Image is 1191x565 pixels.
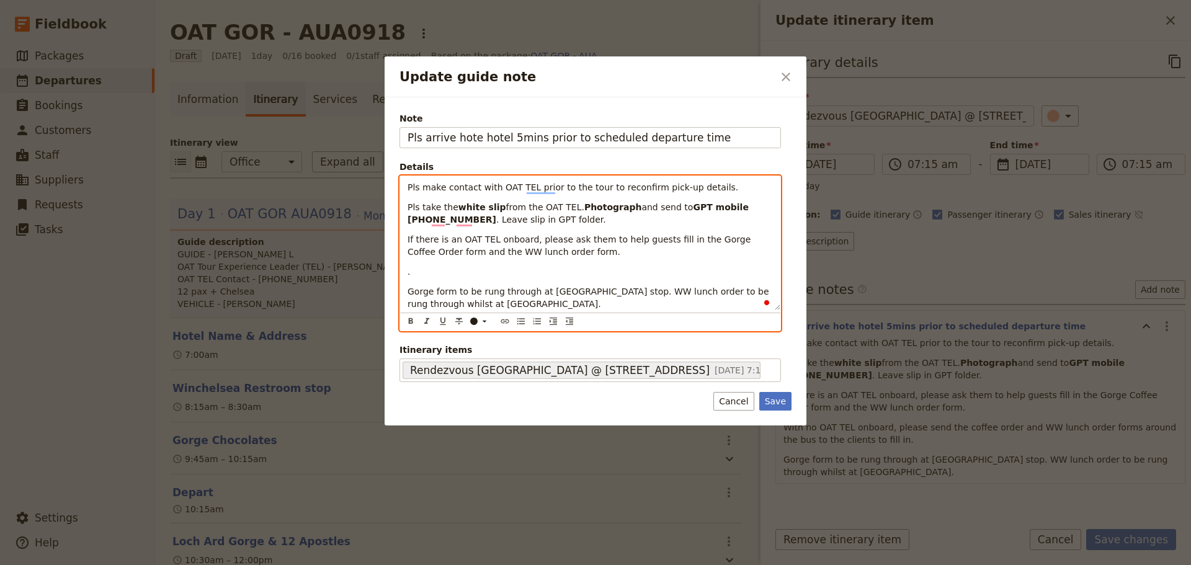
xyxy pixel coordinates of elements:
button: Decrease indent [563,314,576,328]
strong: Photograph [584,202,642,212]
span: from the OAT TEL. [506,202,584,212]
button: Format underline [436,314,450,328]
button: Format strikethrough [452,314,466,328]
span: and send to [641,202,693,212]
button: Close dialog [775,66,796,87]
span: . [408,267,410,277]
div: To enrich screen reader interactions, please activate Accessibility in Grammarly extension settings [400,176,780,310]
span: Note [399,112,781,125]
button: Format bold [404,314,417,328]
span: Pls take the [408,202,458,212]
span: Itinerary items [399,344,781,356]
span: . Leave slip in GPT folder. [496,215,606,225]
span: If there is an OAT TEL onboard, please ask them to help guests fill in the Gorge Coffee Order for... [408,234,754,257]
div: Details [399,161,781,173]
h2: Update guide note [399,68,773,86]
button: Insert link [498,314,512,328]
span: Gorge form to be rung through at [GEOGRAPHIC_DATA] stop. WW lunch order to be rung through whilst... [408,287,772,309]
button: Format italic [420,314,434,328]
button: Numbered list [530,314,544,328]
button: Cancel [713,392,754,411]
button: Increase indent [546,314,560,328]
input: Note [399,127,781,148]
span: Pls make contact with OAT TEL prior to the tour to reconfirm pick-up details. [408,182,738,192]
button: Save [759,392,792,411]
button: Bulleted list [514,314,528,328]
button: ​ [467,314,492,328]
strong: white slip [458,202,506,212]
span: Rendezvous [GEOGRAPHIC_DATA] @ [STREET_ADDRESS] [410,363,710,378]
div: ​ [469,316,494,326]
span: [DATE] 7:15am [715,365,780,375]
